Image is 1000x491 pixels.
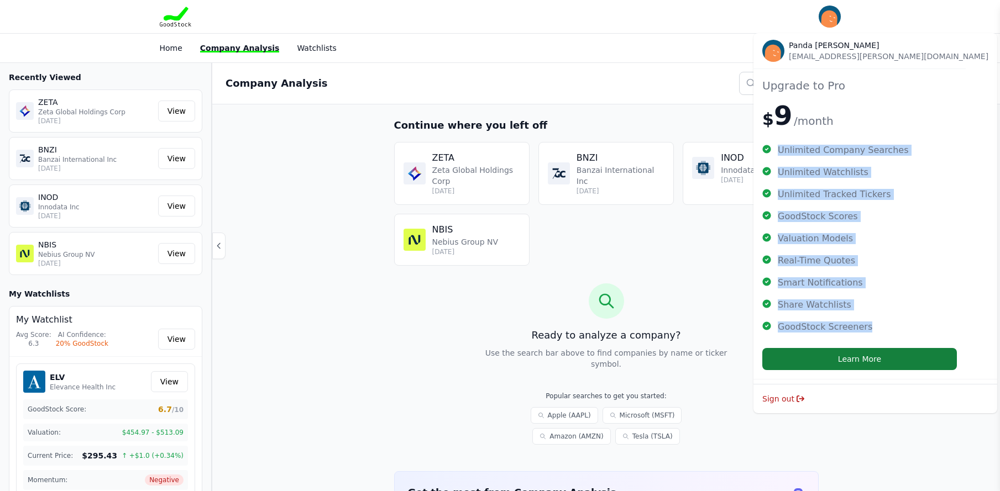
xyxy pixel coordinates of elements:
[778,277,863,288] span: Smart Notifications
[483,347,730,369] p: Use the search bar above to find companies by name or ticker symbol.
[762,40,784,62] img: invitee
[158,243,195,264] a: View
[297,44,336,52] a: Watchlists
[432,236,499,247] p: Nebius Group NV
[819,6,841,28] img: invitee
[794,113,834,129] span: /month
[16,245,34,262] img: NBIS
[778,189,891,200] span: Unlimited Tracked Tickers
[28,476,67,484] span: Momentum:
[394,118,819,133] h3: Continue where you left off
[721,176,769,184] p: [DATE]
[38,250,154,259] p: Nebius Group NV
[9,72,202,83] h3: Recently Viewed
[394,214,530,266] a: NBIS NBIS Nebius Group NV [DATE]
[172,406,184,414] span: /10
[160,44,182,52] a: Home
[28,451,73,460] span: Current Price:
[432,187,520,196] p: [DATE]
[158,101,195,122] a: View
[82,450,117,461] span: $295.43
[548,162,570,184] img: BNZI
[538,142,674,205] a: BNZI BNZI Banzai International Inc [DATE]
[603,407,682,424] a: Microsoft (MSFT)
[577,187,664,196] p: [DATE]
[38,203,154,212] p: Innodata Inc
[38,117,154,125] p: [DATE]
[50,372,116,383] h5: ELV
[16,102,34,120] img: ZETA
[38,97,154,108] p: ZETA
[692,157,714,179] img: INOD
[145,474,184,485] span: Negative
[577,165,664,187] p: Banzai International Inc
[432,165,520,187] p: Zeta Global Holdings Corp
[432,247,499,256] p: [DATE]
[491,392,721,400] p: Popular searches to get you started:
[778,145,908,156] span: Unlimited Company Searches
[23,371,45,393] img: ELV
[9,288,70,299] h3: My Watchlists
[789,51,988,62] span: [EMAIL_ADDRESS][PERSON_NAME][DOMAIN_NAME]
[683,142,818,205] a: INOD INOD Innodata Inc [DATE]
[38,239,154,250] p: NBIS
[577,151,664,165] h4: BNZI
[789,40,988,51] span: Panda [PERSON_NAME]
[122,428,184,437] span: $454.97 - $513.09
[404,162,426,184] img: ZETA
[532,428,610,445] a: Amazon (AMZN)
[28,405,86,414] span: GoodStock Score:
[404,229,426,251] img: NBIS
[432,151,520,165] h4: ZETA
[531,407,598,424] a: Apple (AAPL)
[778,299,851,310] span: Share Watchlists
[56,339,108,348] div: 20% GoodStock
[151,371,188,392] a: View
[200,44,280,52] a: Company Analysis
[721,151,769,165] h4: INOD
[778,167,868,178] span: Unlimited Watchlists
[38,155,154,164] p: Banzai International Inc
[16,150,34,167] img: BNZI
[778,255,855,266] span: Real-Time Quotes
[38,164,154,173] p: [DATE]
[158,148,195,169] a: View
[122,451,184,460] span: ↑ +$1.0 (+0.34%)
[56,330,108,339] div: AI Confidence:
[762,348,957,370] button: Learn More
[762,78,957,93] h5: Upgrade to Pro
[28,428,61,437] span: Valuation:
[432,223,499,236] h4: NBIS
[778,233,853,244] span: Valuation Models
[38,144,154,155] p: BNZI
[38,259,154,268] p: [DATE]
[226,76,328,91] h2: Company Analysis
[778,321,872,332] span: GoodStock Screeners
[38,212,154,220] p: [DATE]
[50,383,116,392] p: Elevance Health Inc
[778,211,858,222] span: GoodStock Scores
[38,108,154,117] p: Zeta Global Holdings Corp
[774,102,792,129] span: 9
[762,109,774,129] span: $
[394,142,530,205] a: ZETA ZETA Zeta Global Holdings Corp [DATE]
[160,7,192,27] img: Goodstock Logo
[615,428,680,445] a: Tesla (TSLA)
[762,393,794,404] button: Sign out
[38,192,154,203] p: INOD
[16,313,195,326] h4: My Watchlist
[16,197,34,215] img: INOD
[721,165,769,176] p: Innodata Inc
[158,404,184,415] span: 6.7
[158,196,195,217] a: View
[16,330,51,339] div: Avg Score:
[16,339,51,348] div: 6.3
[394,328,819,343] h3: Ready to analyze a company?
[158,329,195,350] a: View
